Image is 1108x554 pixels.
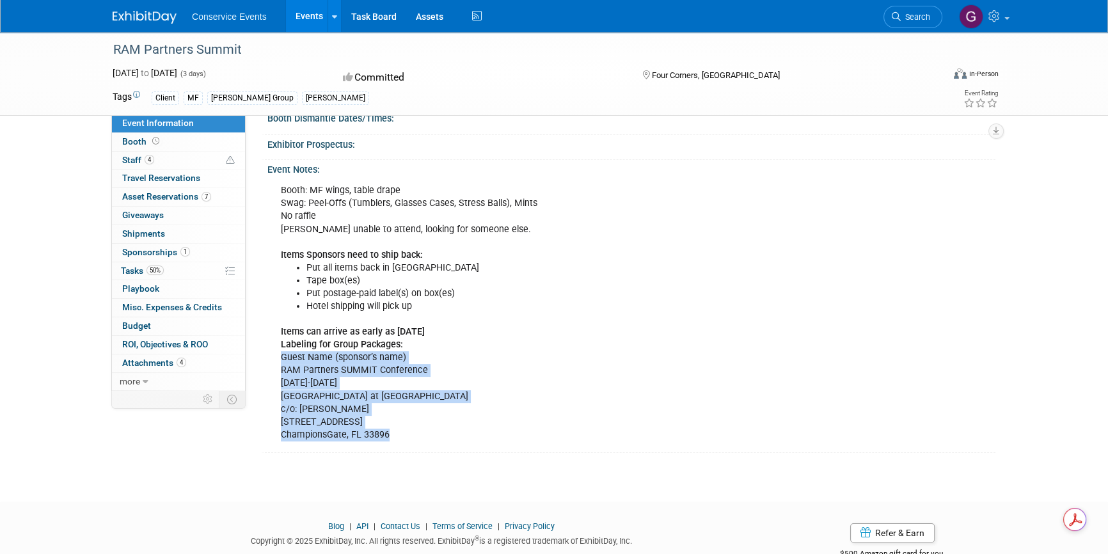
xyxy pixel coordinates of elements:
[122,210,164,220] span: Giveaways
[432,521,493,531] a: Terms of Service
[122,339,208,349] span: ROI, Objectives & ROO
[122,283,159,294] span: Playbook
[495,521,503,531] span: |
[197,391,219,408] td: Personalize Event Tab Strip
[219,391,246,408] td: Toggle Event Tabs
[146,265,164,275] span: 50%
[267,109,995,125] div: Booth Dismantle Dates/Times:
[122,118,194,128] span: Event Information
[370,521,379,531] span: |
[109,38,923,61] div: RAM Partners Summit
[339,67,622,89] div: Committed
[112,152,245,170] a: Staff4
[112,317,245,335] a: Budget
[281,326,425,337] b: Items can arrive as early as [DATE]
[122,173,200,183] span: Travel Reservations
[112,373,245,391] a: more
[113,90,140,105] td: Tags
[112,133,245,151] a: Booth
[226,155,235,166] span: Potential Scheduling Conflict -- at least one attendee is tagged in another overlapping event.
[184,91,203,105] div: MF
[901,12,930,22] span: Search
[302,91,369,105] div: [PERSON_NAME]
[192,12,267,22] span: Conservice Events
[120,376,140,386] span: more
[954,68,967,79] img: Format-Inperson.png
[112,336,245,354] a: ROI, Objectives & ROO
[306,300,846,313] li: Hotel shipping will pick up
[505,521,555,531] a: Privacy Policy
[122,302,222,312] span: Misc. Expenses & Credits
[122,191,211,202] span: Asset Reservations
[969,69,999,79] div: In-Person
[651,70,779,80] span: Four Corners, [GEOGRAPHIC_DATA]
[122,247,190,257] span: Sponsorships
[180,247,190,257] span: 1
[267,135,995,151] div: Exhibitor Prospectus:
[112,299,245,317] a: Misc. Expenses & Credits
[272,178,853,448] div: Booth: MF wings, table drape Swag: Peel-Offs (Tumblers, Glasses Cases, Stress Balls), Mints No ra...
[112,207,245,225] a: Giveaways
[112,225,245,243] a: Shipments
[121,265,164,276] span: Tasks
[145,155,154,164] span: 4
[122,155,154,165] span: Staff
[112,354,245,372] a: Attachments4
[281,339,403,350] b: Labeling for Group Packages:
[202,192,211,202] span: 7
[122,136,162,146] span: Booth
[112,280,245,298] a: Playbook
[113,11,177,24] img: ExhibitDay
[207,91,297,105] div: [PERSON_NAME] Group
[328,521,344,531] a: Blog
[122,321,151,331] span: Budget
[122,228,165,239] span: Shipments
[356,521,368,531] a: API
[959,4,983,29] img: Gayle Reese
[306,262,846,274] li: Put all items back in [GEOGRAPHIC_DATA]
[306,274,846,287] li: Tape box(es)
[422,521,431,531] span: |
[112,170,245,187] a: Travel Reservations
[177,358,186,367] span: 4
[267,160,995,176] div: Event Notes:
[963,90,998,97] div: Event Rating
[883,6,942,28] a: Search
[139,68,151,78] span: to
[112,262,245,280] a: Tasks50%
[113,532,770,547] div: Copyright © 2025 ExhibitDay, Inc. All rights reserved. ExhibitDay is a registered trademark of Ex...
[850,523,935,542] a: Refer & Earn
[113,68,177,78] span: [DATE] [DATE]
[152,91,179,105] div: Client
[150,136,162,146] span: Booth not reserved yet
[112,244,245,262] a: Sponsorships1
[381,521,420,531] a: Contact Us
[122,358,186,368] span: Attachments
[867,67,999,86] div: Event Format
[179,70,206,78] span: (3 days)
[112,115,245,132] a: Event Information
[306,287,846,300] li: Put postage-paid label(s) on box(es)
[475,535,479,542] sup: ®
[281,249,423,260] b: Items Sponsors need to ship back:
[346,521,354,531] span: |
[112,188,245,206] a: Asset Reservations7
